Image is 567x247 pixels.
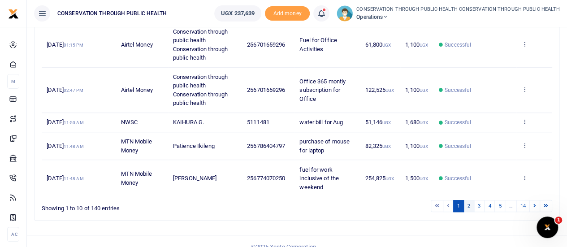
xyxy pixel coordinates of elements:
span: Successful [445,118,471,126]
a: 1 [453,200,464,212]
span: MTN Mobile Money [121,170,152,186]
small: UGX [420,120,428,125]
small: 11:48 AM [64,176,84,181]
img: profile-user [337,5,353,22]
span: 51,146 [365,119,391,126]
small: UGX [385,176,394,181]
span: purchase of mouse for laptop [299,138,350,154]
div: Showing 1 to 10 of 140 entries [42,199,251,213]
span: 1,100 [405,143,428,149]
small: UGX [385,88,394,93]
span: Fuel for Office Activities [299,37,337,52]
small: 11:48 AM [64,144,84,149]
span: [DATE] [47,119,83,126]
span: 122,525 [365,87,394,93]
a: 3 [474,200,485,212]
span: Airtel Money [121,87,152,93]
span: Operations [356,13,560,21]
span: [DATE] [47,41,83,48]
li: Wallet ballance [211,5,265,22]
small: CONSERVATION THROUGH PUBLIC HEALTH CONSERVATION THROUGH PUBLIC HEALTH [356,6,560,13]
span: Successful [445,41,471,49]
span: Add money [265,6,310,21]
span: 256786404797 [247,143,285,149]
li: M [7,74,19,89]
span: 1,100 [405,41,428,48]
small: 02:47 PM [64,88,83,93]
img: logo-small [8,9,19,19]
span: Patience Ikileng [173,143,215,149]
li: Ac [7,227,19,242]
a: 4 [484,200,495,212]
li: Toup your wallet [265,6,310,21]
small: UGX [420,88,428,93]
small: 01:15 PM [64,43,83,48]
span: Successful [445,174,471,182]
span: 5111481 [247,119,269,126]
a: 14 [516,200,530,212]
small: UGX [382,120,391,125]
span: Successful [445,142,471,150]
small: UGX [382,43,391,48]
span: 1,500 [405,175,428,182]
span: Conservation through public health Conservation through public health [173,74,228,107]
span: KAIHURA.G. [173,119,204,126]
small: 11:50 AM [64,120,84,125]
span: [PERSON_NAME] [173,175,216,182]
span: [DATE] [47,175,83,182]
small: UGX [420,43,428,48]
a: 2 [463,200,474,212]
span: MTN Mobile Money [121,138,152,154]
span: 1,680 [405,119,428,126]
span: Conservation through public health Conservation through public health [173,28,228,61]
span: 256701659296 [247,41,285,48]
span: CONSERVATION THROUGH PUBLIC HEALTH [54,9,170,17]
iframe: Intercom live chat [537,217,558,238]
a: Add money [265,9,310,16]
a: logo-small logo-large logo-large [8,10,19,17]
span: [DATE] [47,87,83,93]
span: [DATE] [47,143,83,149]
small: UGX [420,144,428,149]
span: fuel for work inclusive of the weekend [299,166,339,191]
span: 1,100 [405,87,428,93]
span: Office 365 montly subscription for Office [299,78,346,102]
a: 5 [494,200,505,212]
span: 256774070250 [247,175,285,182]
span: NWSC [121,119,137,126]
span: Airtel Money [121,41,152,48]
small: UGX [420,176,428,181]
span: UGX 237,639 [221,9,255,18]
span: 254,825 [365,175,394,182]
span: Successful [445,86,471,94]
span: 256701659296 [247,87,285,93]
span: 82,325 [365,143,391,149]
a: profile-user CONSERVATION THROUGH PUBLIC HEALTH CONSERVATION THROUGH PUBLIC HEALTH Operations [337,5,560,22]
span: 1 [555,217,562,224]
span: 61,800 [365,41,391,48]
small: UGX [382,144,391,149]
a: UGX 237,639 [214,5,261,22]
span: water bill for Aug [299,119,343,126]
